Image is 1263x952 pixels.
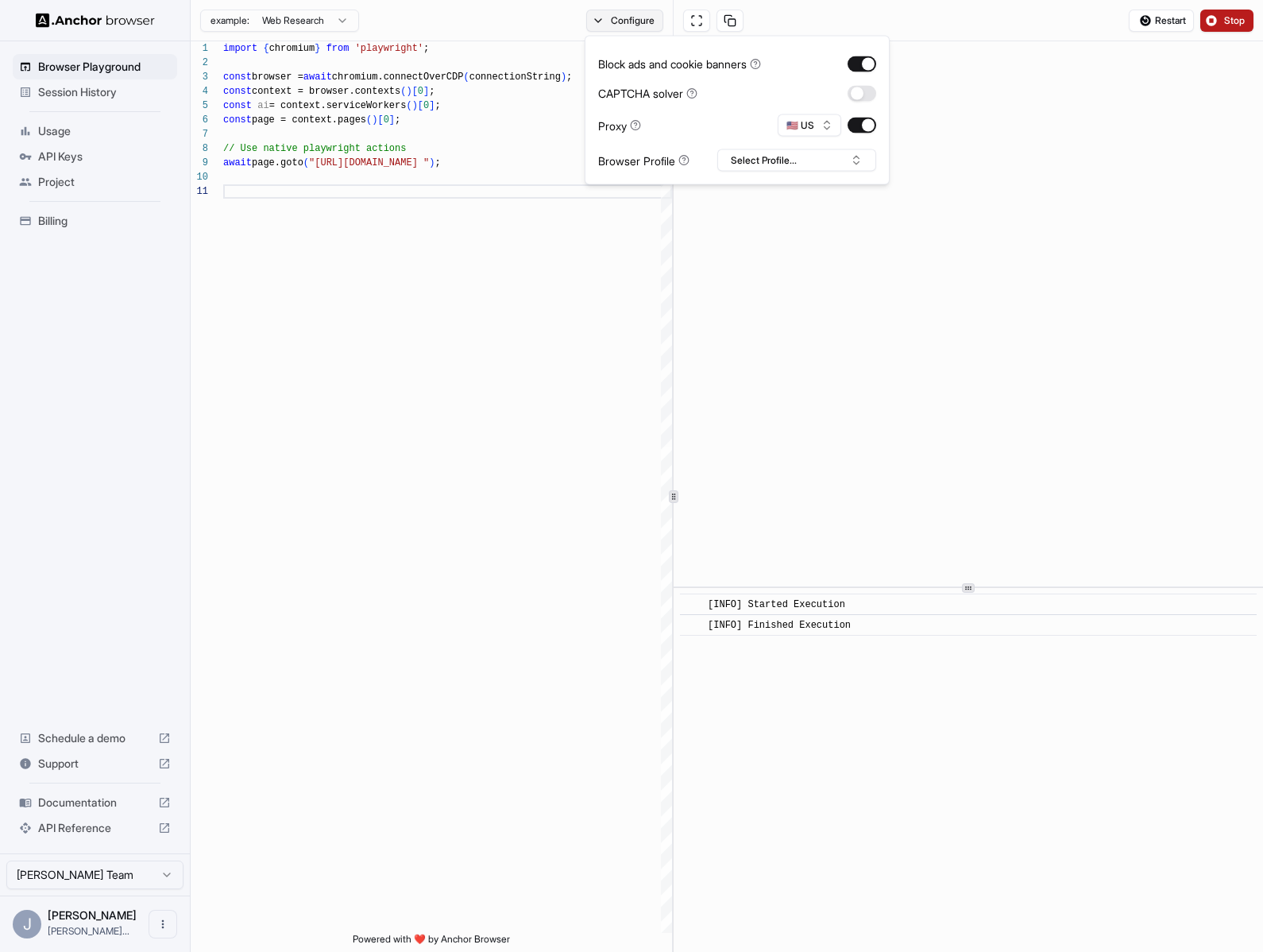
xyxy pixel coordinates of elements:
span: ; [429,86,435,97]
span: ; [566,72,572,83]
button: Open menu [149,910,177,938]
span: [INFO] Finished Execution [708,620,851,631]
span: [ [412,86,418,97]
button: Stop [1200,10,1253,32]
span: Session History [38,84,171,100]
div: Session History [13,79,177,105]
span: ] [389,114,395,126]
div: 7 [191,127,208,141]
button: 🇺🇸 US [778,114,841,137]
div: Project [13,169,177,195]
span: API Reference [38,820,152,836]
div: 3 [191,70,208,84]
div: 5 [191,99,208,113]
button: Select Profile... [717,149,876,172]
span: Restart [1155,14,1186,27]
span: Stop [1224,14,1246,27]
span: Browser Playground [38,59,171,75]
span: } [315,43,320,54]
span: john@anchorbrowser.io [48,925,129,937]
span: await [223,157,252,168]
div: J [13,910,41,938]
div: Documentation [13,790,177,815]
div: 11 [191,184,208,199]
span: ) [406,86,411,97]
span: context = browser.contexts [252,86,400,97]
span: ( [366,114,372,126]
div: Usage [13,118,177,144]
div: 9 [191,156,208,170]
span: Support [38,756,152,772]
span: example: [210,14,249,27]
span: [ [377,114,383,126]
span: Schedule a demo [38,730,152,746]
button: Open in full screen [683,10,710,32]
span: // Use native playwright actions [223,143,406,154]
span: Powered with ❤️ by Anchor Browser [353,933,510,952]
span: browser = [252,72,303,83]
div: 8 [191,141,208,156]
div: CAPTCHA solver [598,85,697,102]
span: ; [435,100,440,111]
button: Copy session ID [716,10,744,32]
span: ​ [688,617,696,633]
span: ] [429,100,435,111]
span: ; [423,43,429,54]
div: API Reference [13,815,177,841]
span: chromium.connectOverCDP [332,72,464,83]
span: { [263,43,268,54]
div: 10 [191,170,208,184]
span: ai [257,100,268,111]
span: 0 [423,100,429,111]
span: 0 [384,114,389,126]
div: 6 [191,113,208,127]
span: ​ [688,597,696,613]
img: Anchor Logo [36,13,155,28]
span: ) [412,100,418,111]
span: const [223,72,252,83]
span: [INFO] Started Execution [708,599,845,610]
span: Usage [38,123,171,139]
div: Schedule a demo [13,726,177,751]
div: 1 [191,41,208,56]
span: page = context.pages [252,114,366,126]
span: API Keys [38,149,171,164]
span: ; [395,114,400,126]
span: ( [303,157,309,168]
span: "[URL][DOMAIN_NAME] " [309,157,429,168]
span: [ [418,100,423,111]
span: ; [435,157,440,168]
span: ) [561,72,566,83]
div: Support [13,751,177,776]
span: const [223,100,252,111]
button: Configure [586,10,663,32]
span: 'playwright' [355,43,423,54]
div: Browser Playground [13,54,177,79]
span: 0 [418,86,423,97]
span: const [223,86,252,97]
div: Proxy [598,117,641,134]
span: import [223,43,257,54]
span: page.goto [252,157,303,168]
button: Restart [1129,10,1194,32]
span: Documentation [38,795,152,811]
span: ] [423,86,429,97]
span: ( [463,72,469,83]
span: from [326,43,350,54]
span: ) [372,114,377,126]
div: 4 [191,84,208,99]
span: ( [406,100,411,111]
span: chromium [269,43,315,54]
div: Browser Profile [598,152,689,168]
span: const [223,114,252,126]
span: Project [38,174,171,190]
div: Block ads and cookie banners [598,56,761,72]
span: connectionString [469,72,561,83]
span: ) [429,157,435,168]
span: ( [400,86,406,97]
span: await [303,72,332,83]
div: Billing [13,208,177,234]
span: = context.serviceWorkers [269,100,407,111]
div: 2 [191,56,208,70]
span: Billing [38,213,171,229]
